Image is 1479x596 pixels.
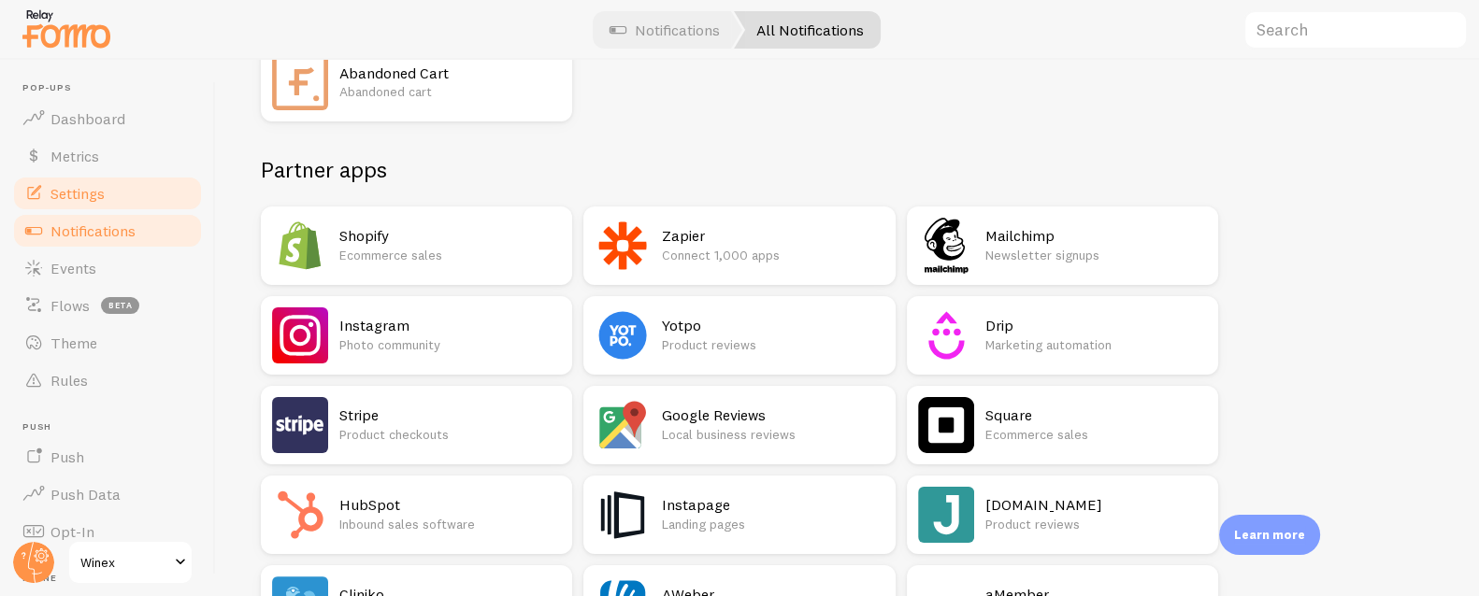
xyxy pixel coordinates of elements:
span: Events [50,259,96,277]
a: Theme [11,324,204,362]
p: Marketing automation [985,335,1207,354]
h2: Abandoned Cart [339,64,561,83]
p: Local business reviews [662,425,883,444]
p: Product reviews [662,335,883,354]
p: Inbound sales software [339,515,561,533]
a: Push [11,438,204,475]
img: Shopify [272,218,328,274]
img: Instagram [272,307,328,363]
a: Opt-In [11,513,204,550]
h2: Google Reviews [662,405,883,425]
h2: Yotpo [662,316,883,335]
a: Notifications [11,212,204,249]
a: Flows beta [11,287,204,324]
div: Learn more [1219,515,1320,555]
img: fomo-relay-logo-orange.svg [20,5,113,52]
h2: Drip [985,316,1207,335]
span: Rules [50,371,88,390]
p: Photo community [339,335,561,354]
p: Connect 1,000 apps [662,246,883,264]
p: Product checkouts [339,425,561,444]
span: Winex [80,551,169,574]
span: Theme [50,333,97,352]
h2: Instapage [662,495,883,515]
span: Opt-In [50,522,94,541]
p: Newsletter signups [985,246,1207,264]
a: Rules [11,362,204,399]
h2: Stripe [339,405,561,425]
img: Abandoned Cart [272,54,328,110]
span: Metrics [50,147,99,165]
h2: [DOMAIN_NAME] [985,495,1207,515]
a: Dashboard [11,100,204,137]
h2: Shopify [339,226,561,246]
h2: Mailchimp [985,226,1207,246]
span: beta [101,297,139,314]
p: Ecommerce sales [339,246,561,264]
span: Push Data [50,485,121,504]
p: Ecommerce sales [985,425,1207,444]
a: Settings [11,175,204,212]
a: Winex [67,540,194,585]
span: Dashboard [50,109,125,128]
h2: Zapier [662,226,883,246]
img: Drip [918,307,974,363]
p: Product reviews [985,515,1207,533]
h2: Instagram [339,316,561,335]
img: Mailchimp [918,218,974,274]
a: Push Data [11,475,204,513]
p: Learn more [1234,526,1305,544]
img: Square [918,397,974,453]
h2: HubSpot [339,495,561,515]
span: Settings [50,184,105,203]
img: HubSpot [272,487,328,543]
p: Abandoned cart [339,82,561,101]
span: Flows [50,296,90,315]
img: Judge.me [918,487,974,543]
span: Notifications [50,221,136,240]
a: Events [11,249,204,287]
h2: Square [985,405,1207,425]
img: Yotpo [595,307,651,363]
img: Zapier [595,218,651,274]
p: Landing pages [662,515,883,533]
img: Stripe [272,397,328,453]
h2: Partner apps [261,155,1218,184]
span: Pop-ups [22,82,204,94]
span: Push [22,421,204,433]
a: Metrics [11,137,204,175]
img: Google Reviews [595,397,651,453]
span: Push [50,447,84,466]
img: Instapage [595,487,651,543]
